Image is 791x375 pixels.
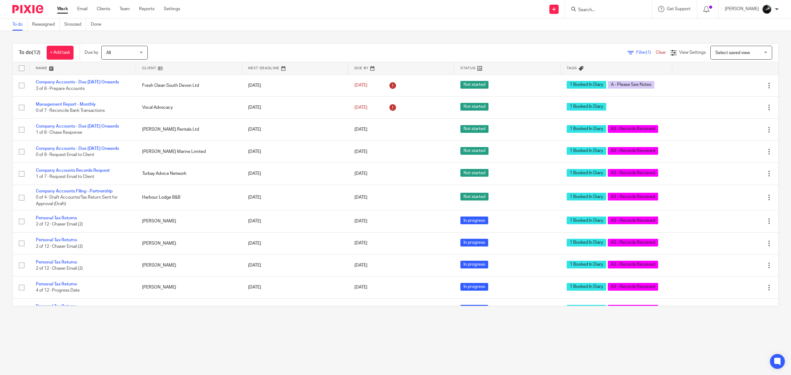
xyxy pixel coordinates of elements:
td: [DATE] [242,210,348,232]
span: View Settings [679,50,706,55]
span: Not started [460,147,489,155]
span: Select saved view [715,51,750,55]
a: To do [12,19,27,31]
span: Not started [460,125,489,133]
span: [DATE] [354,241,367,246]
span: A - Please See Notes [608,81,654,89]
span: 0 of 7 · Reconcile Bank Transactions [36,108,105,113]
span: [DATE] [354,171,367,176]
span: Get Support [667,7,691,11]
a: Work [57,6,68,12]
span: Not started [460,81,489,89]
span: 2 of 12 · Chaser Email (2) [36,222,83,226]
td: Torbay Advice Network [136,163,242,185]
span: [DATE] [354,263,367,268]
span: 1 of 7 · Request Email to Client [36,175,94,179]
span: A3 - Records Received [608,283,658,291]
span: 1 Booked In Diary [567,305,606,313]
a: Settings [164,6,180,12]
span: A3 - Records Received [608,147,658,155]
td: [DATE] [242,163,348,185]
a: Management Report - Monthly [36,102,96,107]
span: A3 - Records Received [608,217,658,224]
span: 1 Booked In Diary [567,103,606,111]
td: [DATE] [242,119,348,141]
span: 1 Booked In Diary [567,81,606,89]
td: [PERSON_NAME] [136,298,242,320]
p: Due by [85,49,98,56]
span: In progress [460,283,488,291]
td: [PERSON_NAME] [136,254,242,276]
td: Vocal Advocacy [136,96,242,118]
a: Clients [97,6,110,12]
td: [DATE] [242,185,348,210]
a: Company Accounts Records Request [36,168,110,173]
span: 1 Booked In Diary [567,125,606,133]
td: [DATE] [242,232,348,254]
span: A3 - Records Received [608,193,658,200]
span: 0 of 8 · Request Email to Client [36,153,94,157]
td: [PERSON_NAME] [136,276,242,298]
a: Company Accounts - Due [DATE] Onwards [36,146,119,151]
a: Personal Tax Returns [36,282,77,286]
h1: To do [19,49,40,56]
span: (12) [32,50,40,55]
span: 1 Booked In Diary [567,261,606,268]
a: Company Accounts - Due [DATE] Onwards [36,80,119,84]
td: [PERSON_NAME] Marine Limited [136,141,242,162]
td: [DATE] [242,141,348,162]
span: A3 - Records Received [608,305,658,313]
a: Reassigned [32,19,60,31]
span: Tags [567,66,577,70]
span: Not started [460,169,489,177]
a: Team [120,6,130,12]
span: 1 Booked In Diary [567,239,606,246]
span: In progress [460,261,488,268]
a: Company Accounts - Due [DATE] Onwards [36,124,119,129]
a: Personal Tax Returns [36,304,77,309]
span: [DATE] [354,195,367,200]
a: Personal Tax Returns [36,238,77,242]
td: [DATE] [242,254,348,276]
td: [PERSON_NAME] Rentals Ltd [136,119,242,141]
span: 1 Booked In Diary [567,169,606,177]
img: Pixie [12,5,43,13]
td: [DATE] [242,276,348,298]
td: Harbour Lodge B&B [136,185,242,210]
input: Search [577,7,633,13]
a: Company Accounts Filing - Partnership [36,189,112,193]
span: 0 of 4 · Draft Accounts/Tax Return Sent for Approval (Draft) [36,195,118,206]
span: All [106,51,111,55]
span: [DATE] [354,83,367,88]
span: 1 Booked In Diary [567,147,606,155]
td: [DATE] [242,74,348,96]
span: 1 Booked In Diary [567,283,606,291]
span: [DATE] [354,285,367,289]
a: Personal Tax Returns [36,260,77,264]
td: [DATE] [242,298,348,320]
span: In progress [460,239,488,246]
span: (1) [646,50,651,55]
a: + Add task [47,46,74,60]
span: Not started [460,193,489,200]
span: [DATE] [354,150,367,154]
span: [DATE] [354,219,367,223]
td: Fresh Clean South Devon Ltd [136,74,242,96]
span: 2 of 12 · Chaser Email (2) [36,244,83,249]
span: 4 of 12 · Progress Date [36,289,80,293]
td: [PERSON_NAME] [136,232,242,254]
span: 1 Booked In Diary [567,193,606,200]
td: [PERSON_NAME] [136,210,242,232]
span: Filter [636,50,656,55]
span: Not started [460,103,489,111]
span: [DATE] [354,127,367,132]
a: Reports [139,6,154,12]
span: In progress [460,305,488,313]
span: A3 - Records Received [608,169,658,177]
span: A3 - Records Received [608,125,658,133]
a: Email [77,6,87,12]
span: A3 - Records Received [608,261,658,268]
a: Clear [656,50,666,55]
img: 1000002122.jpg [762,4,772,14]
span: A3 - Records Received [608,239,658,246]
